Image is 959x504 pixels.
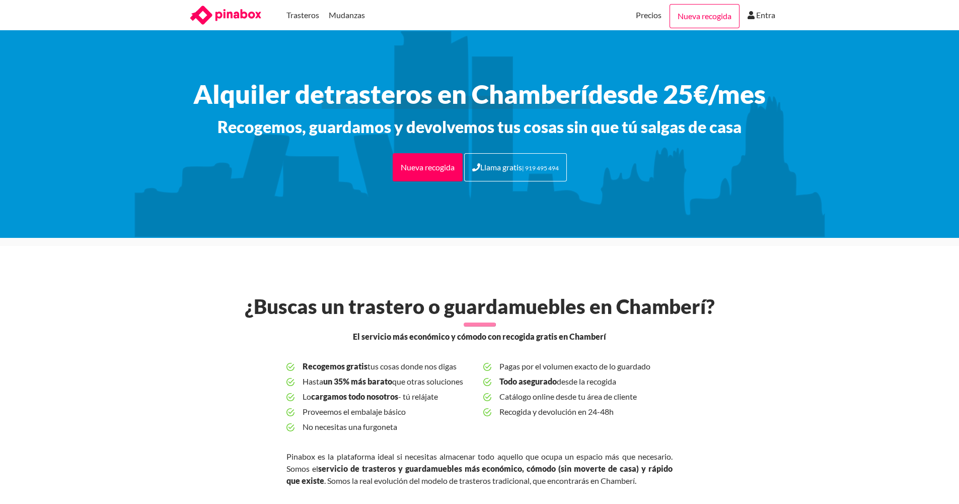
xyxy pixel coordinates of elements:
h1: Alquiler de desde 25€/mes [178,79,782,109]
a: Llama gratis| 919 495 494 [464,153,567,181]
p: Pinabox es la plataforma ideal si necesitas almacenar todo aquello que ocupa un espacio más que n... [286,451,673,487]
span: tus cosas donde nos digas [303,359,475,374]
span: El servicio más económico y cómodo con recogida gratis en Chamberí‎ [353,331,606,343]
span: Proveemos el embalaje básico [303,404,475,419]
b: Recogemos gratis [303,361,367,371]
h3: Recogemos, guardamos y devolvemos tus cosas sin que tú salgas de casa [178,117,782,137]
strong: servicio de trasteros y guardamuebles más económico, cómodo (sin moverte de casa) y rápido que ex... [286,464,673,485]
span: desde la recogida [499,374,672,389]
b: un 35% más barato [323,376,392,386]
b: cargamos todo nosotros [311,392,398,401]
span: Recogida y devolución en 24-48h [499,404,672,419]
span: trasteros en Chamberí‎ [324,79,588,109]
h2: ¿Buscas un trastero o guardamuebles en Chamberí‎? [182,294,778,319]
span: Lo - tú relájate [303,389,475,404]
span: Catálogo online desde tu área de cliente [499,389,672,404]
span: No necesitas una furgoneta [303,419,475,434]
small: | 919 495 494 [522,164,559,172]
span: Pagas por el volumen exacto de lo guardado [499,359,672,374]
iframe: Chat Widget [909,456,959,504]
span: Hasta que otras soluciones [303,374,475,389]
a: Nueva recogida [670,4,740,28]
b: Todo asegurado [499,376,557,386]
a: Nueva recogida [393,153,463,181]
